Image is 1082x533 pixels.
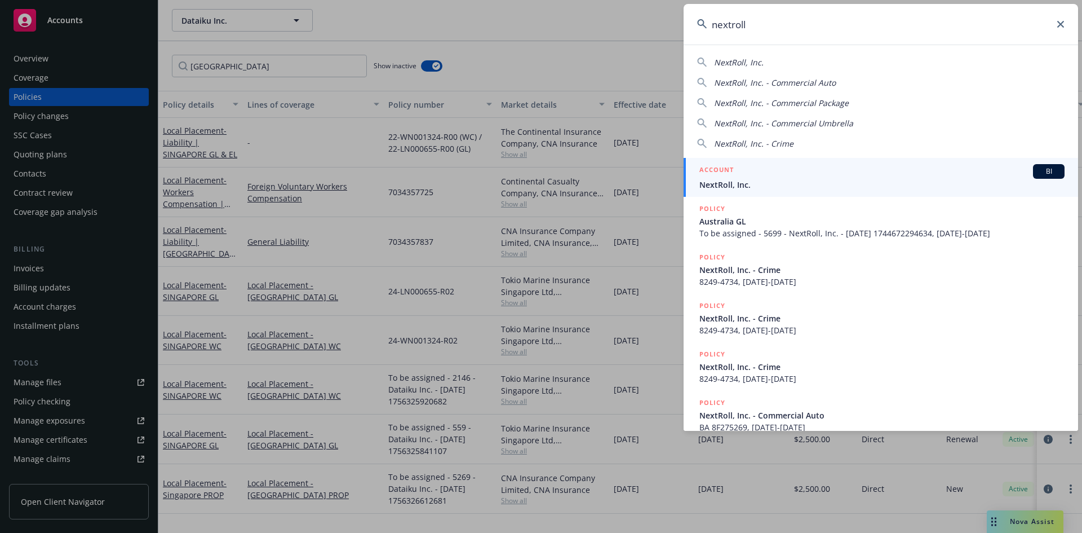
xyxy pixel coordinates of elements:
[699,227,1065,239] span: To be assigned - 5699 - NextRoll, Inc. - [DATE] 1744672294634, [DATE]-[DATE]
[699,349,725,360] h5: POLICY
[714,57,764,68] span: NextRoll, Inc.
[714,98,849,108] span: NextRoll, Inc. - Commercial Package
[714,118,853,129] span: NextRoll, Inc. - Commercial Umbrella
[684,391,1078,439] a: POLICYNextRoll, Inc. - Commercial AutoBA 8F275269, [DATE]-[DATE]
[699,203,725,214] h5: POLICY
[714,138,793,149] span: NextRoll, Inc. - Crime
[1037,166,1060,177] span: BI
[684,4,1078,45] input: Search...
[684,158,1078,197] a: ACCOUNTBINextRoll, Inc.
[699,324,1065,336] span: 8249-4734, [DATE]-[DATE]
[684,197,1078,245] a: POLICYAustralia GLTo be assigned - 5699 - NextRoll, Inc. - [DATE] 1744672294634, [DATE]-[DATE]
[699,179,1065,191] span: NextRoll, Inc.
[684,245,1078,294] a: POLICYNextRoll, Inc. - Crime8249-4734, [DATE]-[DATE]
[699,421,1065,433] span: BA 8F275269, [DATE]-[DATE]
[699,300,725,311] h5: POLICY
[699,409,1065,421] span: NextRoll, Inc. - Commercial Auto
[699,312,1065,324] span: NextRoll, Inc. - Crime
[699,164,734,178] h5: ACCOUNT
[714,77,836,88] span: NextRoll, Inc. - Commercial Auto
[699,252,725,263] h5: POLICY
[699,276,1065,288] span: 8249-4734, [DATE]-[DATE]
[699,397,725,408] h5: POLICY
[699,215,1065,227] span: Australia GL
[684,342,1078,391] a: POLICYNextRoll, Inc. - Crime8249-4734, [DATE]-[DATE]
[699,264,1065,276] span: NextRoll, Inc. - Crime
[699,373,1065,385] span: 8249-4734, [DATE]-[DATE]
[684,294,1078,342] a: POLICYNextRoll, Inc. - Crime8249-4734, [DATE]-[DATE]
[699,361,1065,373] span: NextRoll, Inc. - Crime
